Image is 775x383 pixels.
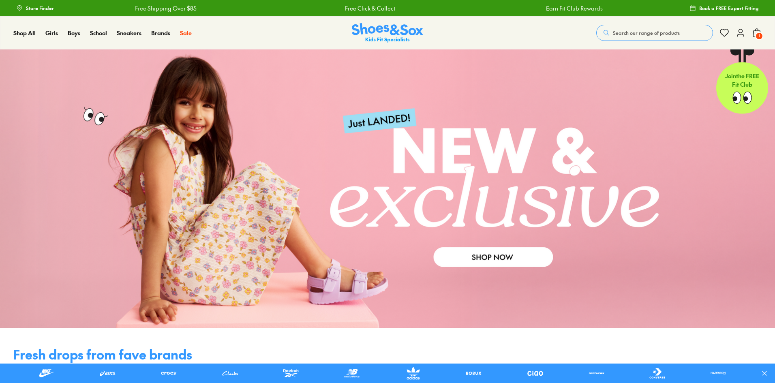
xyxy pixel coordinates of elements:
[689,1,759,15] a: Book a FREE Expert Fitting
[543,4,600,13] a: Earn Fit Club Rewards
[716,49,768,114] a: Jointhe FREE Fit Club
[26,4,54,12] span: Store Finder
[16,1,54,15] a: Store Finder
[716,65,768,95] p: the FREE Fit Club
[755,32,763,40] span: 1
[352,23,423,43] img: SNS_Logo_Responsive.svg
[151,29,170,37] a: Brands
[13,29,36,37] a: Shop All
[342,4,392,13] a: Free Click & Collect
[752,24,762,42] button: 1
[45,29,58,37] a: Girls
[725,72,736,80] span: Join
[596,25,713,41] button: Search our range of products
[613,29,680,36] span: Search our range of products
[90,29,107,37] a: School
[699,4,759,12] span: Book a FREE Expert Fitting
[352,23,423,43] a: Shoes & Sox
[180,29,192,37] a: Sale
[117,29,141,37] a: Sneakers
[132,4,194,13] a: Free Shipping Over $85
[68,29,80,37] a: Boys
